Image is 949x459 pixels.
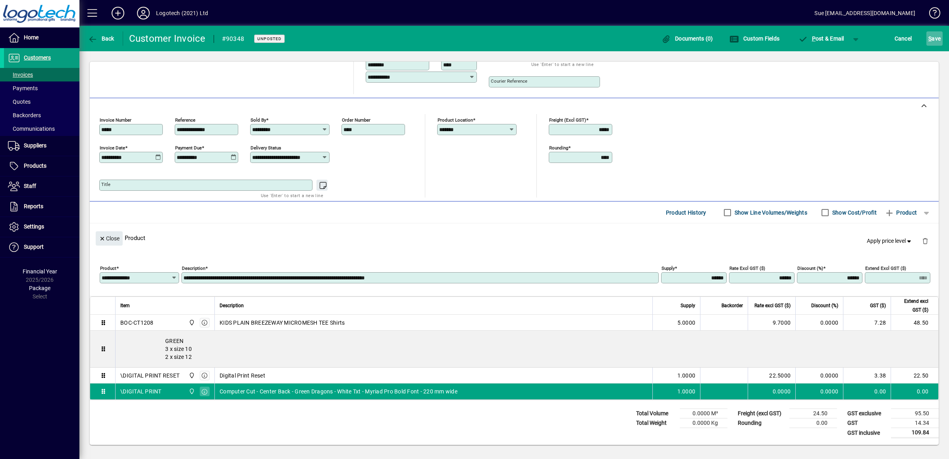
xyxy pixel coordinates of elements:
[86,31,116,46] button: Back
[8,85,38,91] span: Payments
[222,33,245,45] div: #90348
[120,319,154,327] div: BOC-CT1208
[666,206,706,219] span: Product History
[916,237,935,244] app-page-header-button: Delete
[29,285,50,291] span: Package
[893,31,914,46] button: Cancel
[795,368,843,383] td: 0.0000
[8,72,33,78] span: Invoices
[8,112,41,118] span: Backorders
[891,315,938,331] td: 48.50
[8,126,55,132] span: Communications
[90,223,939,252] div: Product
[729,35,779,42] span: Custom Fields
[662,265,675,271] mat-label: Supply
[891,418,939,428] td: 14.34
[24,223,44,230] span: Settings
[753,387,791,395] div: 0.0000
[734,418,789,428] td: Rounding
[831,209,877,217] label: Show Cost/Profit
[891,368,938,383] td: 22.50
[101,182,110,187] mat-label: Title
[549,145,568,151] mat-label: Rounding
[870,301,886,310] span: GST ($)
[632,409,680,418] td: Total Volume
[677,387,696,395] span: 1.0000
[795,383,843,399] td: 0.0000
[220,387,457,395] span: Computer Cut - Center Back - Green Dragons - White Txt - Myriad Pro Bold Font - 220 mm wide
[491,78,527,84] mat-label: Courier Reference
[681,301,695,310] span: Supply
[4,28,79,48] a: Home
[187,371,196,380] span: Central
[660,31,715,46] button: Documents (0)
[812,35,816,42] span: P
[96,231,123,246] button: Close
[257,36,282,41] span: Unposted
[814,7,915,19] div: Sue [EMAIL_ADDRESS][DOMAIN_NAME]
[865,265,906,271] mat-label: Extend excl GST ($)
[734,409,789,418] td: Freight (excl GST)
[843,418,891,428] td: GST
[843,368,891,383] td: 3.38
[116,331,938,367] div: GREEN 3 x size 10 2 x size 12
[24,244,44,250] span: Support
[4,68,79,81] a: Invoices
[4,95,79,108] a: Quotes
[175,117,195,123] mat-label: Reference
[794,31,848,46] button: Post & Email
[926,31,943,46] button: Save
[24,142,46,149] span: Suppliers
[891,428,939,438] td: 109.84
[120,301,130,310] span: Item
[120,372,179,380] div: \DIGITAL PRINT RESET
[182,265,205,271] mat-label: Description
[4,122,79,136] a: Communications
[156,7,208,19] div: Logotech (2021) Ltd
[100,117,131,123] mat-label: Invoice number
[100,145,125,151] mat-label: Invoice date
[24,203,43,209] span: Reports
[895,32,912,45] span: Cancel
[24,163,46,169] span: Products
[680,418,727,428] td: 0.0000 Kg
[928,35,932,42] span: S
[891,409,939,418] td: 95.50
[916,231,935,250] button: Delete
[8,99,31,105] span: Quotes
[843,315,891,331] td: 7.28
[677,319,696,327] span: 5.0000
[4,197,79,217] a: Reports
[531,60,594,69] mat-hint: Use 'Enter' to start a new line
[789,418,837,428] td: 0.00
[94,234,125,242] app-page-header-button: Close
[4,156,79,176] a: Products
[795,315,843,331] td: 0.0000
[721,301,743,310] span: Backorder
[175,145,202,151] mat-label: Payment due
[220,319,345,327] span: KIDS PLAIN BREEZEWAY MICROMESH TEE Shirts
[798,35,844,42] span: ost & Email
[24,183,36,189] span: Staff
[754,301,791,310] span: Rate excl GST ($)
[789,409,837,418] td: 24.50
[729,265,765,271] mat-label: Rate excl GST ($)
[23,268,57,275] span: Financial Year
[864,234,916,248] button: Apply price level
[891,383,938,399] td: 0.00
[843,428,891,438] td: GST inclusive
[923,2,939,27] a: Knowledge Base
[88,35,114,42] span: Back
[220,301,244,310] span: Description
[881,205,921,220] button: Product
[251,145,281,151] mat-label: Delivery status
[727,31,781,46] button: Custom Fields
[79,31,123,46] app-page-header-button: Back
[4,108,79,122] a: Backorders
[120,387,162,395] div: \DIGITAL PRINT
[677,372,696,380] span: 1.0000
[753,319,791,327] div: 9.7000
[187,318,196,327] span: Central
[753,372,791,380] div: 22.5000
[632,418,680,428] td: Total Weight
